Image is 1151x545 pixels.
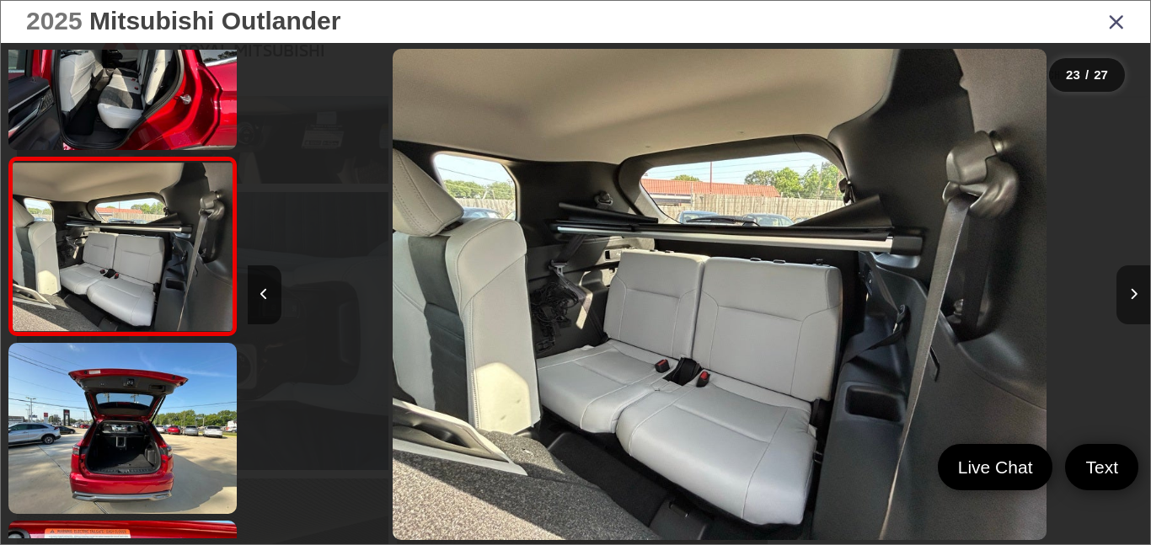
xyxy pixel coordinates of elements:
[1094,67,1108,82] span: 27
[248,265,281,324] button: Previous image
[938,444,1053,490] a: Live Chat
[89,7,340,35] span: Mitsubishi Outlander
[1116,265,1150,324] button: Next image
[1084,69,1090,81] span: /
[1065,444,1138,490] a: Text
[6,341,238,516] img: 2025 Mitsubishi Outlander SE
[1077,456,1127,478] span: Text
[950,456,1041,478] span: Live Chat
[1108,10,1125,32] i: Close gallery
[1066,67,1080,82] span: 23
[10,163,234,331] img: 2025 Mitsubishi Outlander SE
[393,49,1047,539] img: 2025 Mitsubishi Outlander SE
[26,7,83,35] span: 2025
